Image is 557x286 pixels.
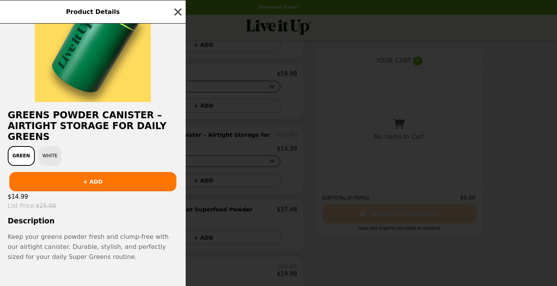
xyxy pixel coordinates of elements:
span: Product Details [66,8,120,15]
button: White [39,146,62,166]
button: Green [8,146,35,166]
span: $25.00 [36,203,56,209]
span: Keep your greens powder fresh and clump-free with our airtight canister. Durable, stylish, and pe... [8,233,169,260]
button: + ADD [9,172,176,191]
